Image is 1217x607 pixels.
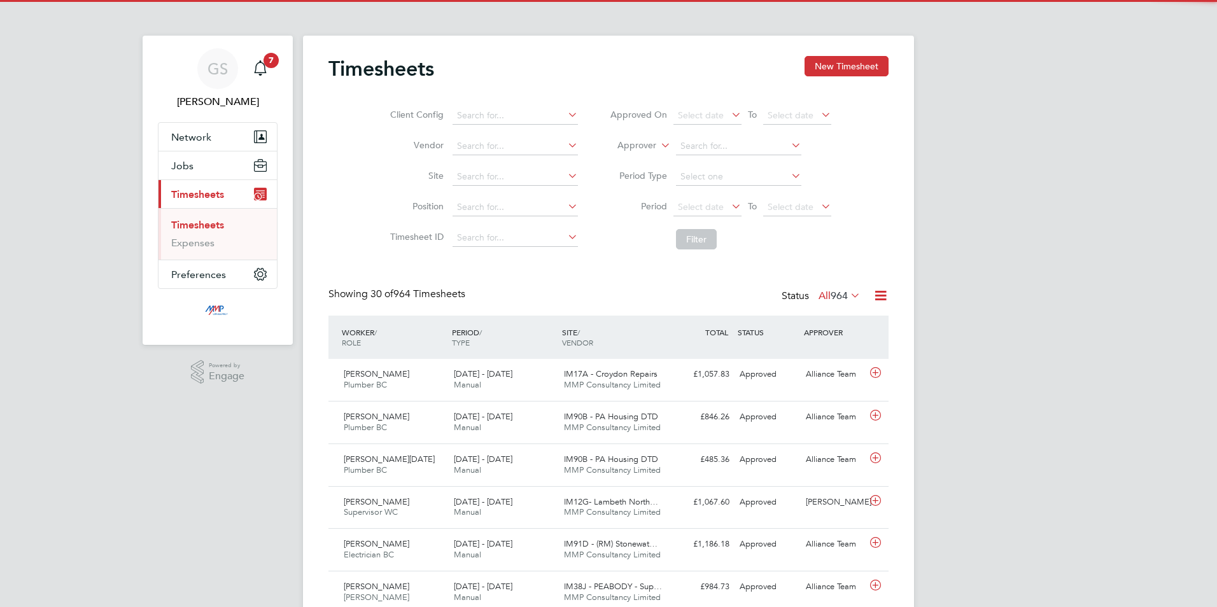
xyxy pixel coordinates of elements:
[171,160,193,172] span: Jobs
[453,229,578,247] input: Search for...
[200,302,236,322] img: mmpconsultancy-logo-retina.png
[735,576,801,597] div: Approved
[209,360,244,371] span: Powered by
[668,449,735,470] div: £485.36
[819,290,861,302] label: All
[668,492,735,513] div: £1,067.60
[264,53,279,68] span: 7
[453,107,578,125] input: Search for...
[344,368,409,379] span: [PERSON_NAME]
[744,198,761,214] span: To
[668,407,735,428] div: £846.26
[668,364,735,385] div: £1,057.83
[668,576,735,597] div: £984.73
[452,337,470,347] span: TYPE
[158,48,278,109] a: GS[PERSON_NAME]
[344,538,409,549] span: [PERSON_NAME]
[676,137,801,155] input: Search for...
[564,454,658,464] span: IM90B - PA Housing DTD
[344,581,409,592] span: [PERSON_NAME]
[564,496,658,507] span: IM12G- Lambeth North…
[564,422,661,433] span: MMP Consultancy Limited
[158,123,277,151] button: Network
[209,371,244,382] span: Engage
[344,549,394,560] span: Electrician BC
[171,188,224,200] span: Timesheets
[564,592,661,603] span: MMP Consultancy Limited
[564,368,658,379] span: IM17A - Croydon Repairs
[610,170,667,181] label: Period Type
[171,237,215,249] a: Expenses
[735,321,801,344] div: STATUS
[735,534,801,555] div: Approved
[454,454,512,464] span: [DATE] - [DATE]
[386,231,444,242] label: Timesheet ID
[344,411,409,422] span: [PERSON_NAME]
[171,219,224,231] a: Timesheets
[158,208,277,260] div: Timesheets
[678,201,724,213] span: Select date
[328,56,434,81] h2: Timesheets
[344,422,387,433] span: Plumber BC
[577,327,580,337] span: /
[735,492,801,513] div: Approved
[801,492,867,513] div: [PERSON_NAME]
[454,506,481,517] span: Manual
[453,199,578,216] input: Search for...
[610,109,667,120] label: Approved On
[143,36,293,345] nav: Main navigation
[386,170,444,181] label: Site
[328,288,468,301] div: Showing
[454,549,481,560] span: Manual
[735,449,801,470] div: Approved
[744,106,761,123] span: To
[801,449,867,470] div: Alliance Team
[453,137,578,155] input: Search for...
[344,496,409,507] span: [PERSON_NAME]
[454,464,481,475] span: Manual
[676,168,801,186] input: Select one
[564,506,661,517] span: MMP Consultancy Limited
[599,139,656,152] label: Approver
[386,109,444,120] label: Client Config
[171,269,226,281] span: Preferences
[191,360,245,384] a: Powered byEngage
[564,581,662,592] span: IM38J - PEABODY - Sup…
[454,368,512,379] span: [DATE] - [DATE]
[248,48,273,89] a: 7
[158,180,277,208] button: Timesheets
[676,229,717,249] button: Filter
[668,534,735,555] div: £1,186.18
[370,288,465,300] span: 964 Timesheets
[678,109,724,121] span: Select date
[344,506,398,517] span: Supervisor WC
[454,411,512,422] span: [DATE] - [DATE]
[768,109,813,121] span: Select date
[454,581,512,592] span: [DATE] - [DATE]
[801,364,867,385] div: Alliance Team
[158,94,278,109] span: George Stacey
[454,496,512,507] span: [DATE] - [DATE]
[386,139,444,151] label: Vendor
[449,321,559,354] div: PERIOD
[768,201,813,213] span: Select date
[454,379,481,390] span: Manual
[158,302,278,322] a: Go to home page
[454,538,512,549] span: [DATE] - [DATE]
[564,464,661,475] span: MMP Consultancy Limited
[562,337,593,347] span: VENDOR
[339,321,449,354] div: WORKER
[564,411,658,422] span: IM90B - PA Housing DTD
[342,337,361,347] span: ROLE
[831,290,848,302] span: 964
[801,576,867,597] div: Alliance Team
[479,327,482,337] span: /
[564,379,661,390] span: MMP Consultancy Limited
[705,327,728,337] span: TOTAL
[344,592,409,603] span: [PERSON_NAME]
[801,534,867,555] div: Alliance Team
[559,321,669,354] div: SITE
[564,538,658,549] span: IM91D - (RM) Stonewat…
[158,260,277,288] button: Preferences
[344,454,435,464] span: [PERSON_NAME][DATE]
